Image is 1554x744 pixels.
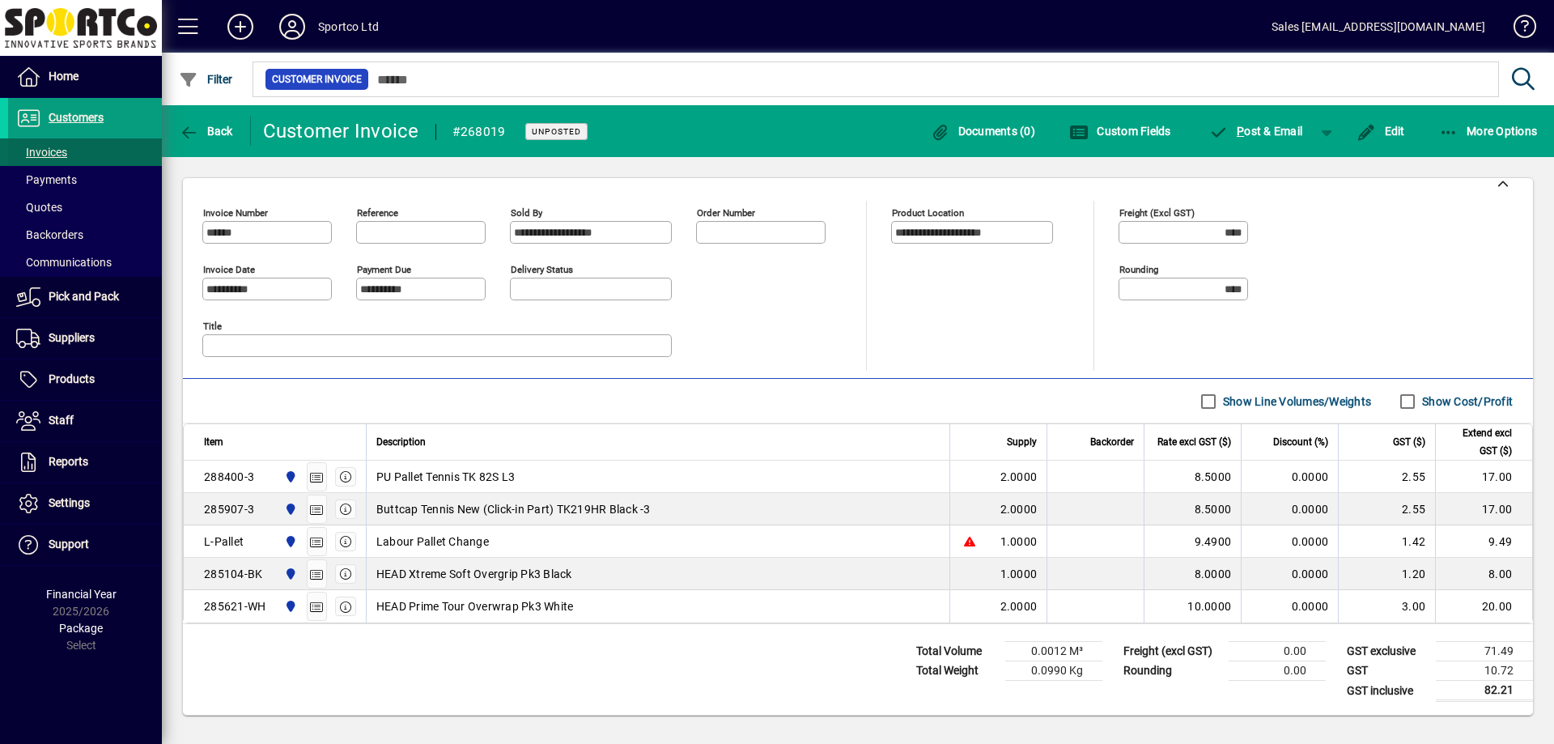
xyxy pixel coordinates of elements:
[49,414,74,427] span: Staff
[16,173,77,186] span: Payments
[214,12,266,41] button: Add
[1446,424,1512,460] span: Extend excl GST ($)
[1436,681,1533,701] td: 82.21
[1435,117,1542,146] button: More Options
[49,290,119,303] span: Pick and Pack
[16,256,112,269] span: Communications
[697,207,755,219] mat-label: Order number
[179,125,233,138] span: Back
[1005,661,1102,681] td: 0.0990 Kg
[908,642,1005,661] td: Total Volume
[1352,117,1409,146] button: Edit
[1115,661,1229,681] td: Rounding
[280,533,299,551] span: Sportco Ltd Warehouse
[179,73,233,86] span: Filter
[8,221,162,249] a: Backorders
[1237,125,1244,138] span: P
[511,207,542,219] mat-label: Sold by
[1339,681,1436,701] td: GST inclusive
[1419,393,1513,410] label: Show Cost/Profit
[46,588,117,601] span: Financial Year
[1154,469,1231,485] div: 8.5000
[203,207,268,219] mat-label: Invoice number
[1000,534,1038,550] span: 1.0000
[1115,642,1229,661] td: Freight (excl GST)
[1435,590,1532,623] td: 20.00
[1005,642,1102,661] td: 0.0012 M³
[1201,117,1311,146] button: Post & Email
[1273,433,1328,451] span: Discount (%)
[1065,117,1175,146] button: Custom Fields
[8,138,162,166] a: Invoices
[1241,461,1338,493] td: 0.0000
[1435,525,1532,558] td: 9.49
[1119,264,1158,275] mat-label: Rounding
[1090,433,1134,451] span: Backorder
[272,71,362,87] span: Customer Invoice
[1339,661,1436,681] td: GST
[204,566,262,582] div: 285104-BK
[8,525,162,565] a: Support
[1357,125,1405,138] span: Edit
[59,622,103,635] span: Package
[1000,566,1038,582] span: 1.0000
[1241,558,1338,590] td: 0.0000
[1007,433,1037,451] span: Supply
[8,193,162,221] a: Quotes
[8,166,162,193] a: Payments
[263,118,419,144] div: Customer Invoice
[204,469,254,485] div: 288400-3
[204,501,254,517] div: 285907-3
[1000,501,1038,517] span: 2.0000
[266,12,318,41] button: Profile
[204,534,244,550] div: L-Pallet
[1435,558,1532,590] td: 8.00
[1000,469,1038,485] span: 2.0000
[1439,125,1538,138] span: More Options
[1435,461,1532,493] td: 17.00
[203,321,222,332] mat-label: Title
[1241,525,1338,558] td: 0.0000
[376,534,489,550] span: Labour Pallet Change
[1338,461,1435,493] td: 2.55
[204,433,223,451] span: Item
[1069,125,1171,138] span: Custom Fields
[376,433,426,451] span: Description
[376,598,574,614] span: HEAD Prime Tour Overwrap Pk3 White
[8,249,162,276] a: Communications
[49,538,89,551] span: Support
[204,598,265,614] div: 285621-WH
[1338,493,1435,525] td: 2.55
[452,119,506,145] div: #268019
[280,565,299,583] span: Sportco Ltd Warehouse
[1339,642,1436,661] td: GST exclusive
[8,57,162,97] a: Home
[930,125,1035,138] span: Documents (0)
[8,277,162,317] a: Pick and Pack
[8,401,162,441] a: Staff
[49,111,104,124] span: Customers
[203,264,255,275] mat-label: Invoice date
[1241,493,1338,525] td: 0.0000
[8,359,162,400] a: Products
[1157,433,1231,451] span: Rate excl GST ($)
[1436,642,1533,661] td: 71.49
[892,207,964,219] mat-label: Product location
[1338,525,1435,558] td: 1.42
[376,469,516,485] span: PU Pallet Tennis TK 82S L3
[1154,566,1231,582] div: 8.0000
[162,117,251,146] app-page-header-button: Back
[16,146,67,159] span: Invoices
[376,501,651,517] span: Buttcap Tennis New (Click-in Part) TK219HR Black -3
[1501,3,1534,56] a: Knowledge Base
[1272,14,1485,40] div: Sales [EMAIL_ADDRESS][DOMAIN_NAME]
[357,264,411,275] mat-label: Payment due
[926,117,1039,146] button: Documents (0)
[1119,207,1195,219] mat-label: Freight (excl GST)
[908,661,1005,681] td: Total Weight
[16,201,62,214] span: Quotes
[49,455,88,468] span: Reports
[8,483,162,524] a: Settings
[49,372,95,385] span: Products
[1393,433,1425,451] span: GST ($)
